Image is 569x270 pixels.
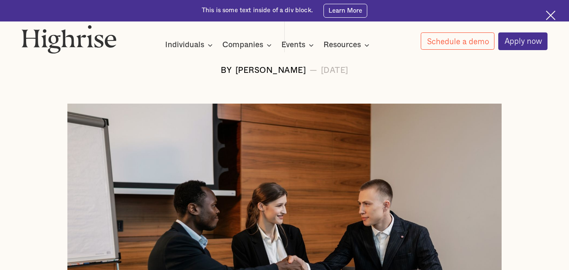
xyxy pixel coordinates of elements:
div: [DATE] [321,67,348,75]
div: Companies [222,40,263,50]
a: Schedule a demo [421,32,495,50]
a: Apply now [498,32,548,50]
img: Cross icon [546,11,556,20]
div: Resources [323,40,361,50]
img: Highrise logo [21,25,117,53]
div: Resources [323,40,372,50]
div: Individuals [165,40,215,50]
div: Companies [222,40,274,50]
div: [PERSON_NAME] [235,67,306,75]
div: Individuals [165,40,204,50]
div: Events [281,40,305,50]
a: Learn More [323,4,367,18]
div: — [310,67,318,75]
div: Events [281,40,316,50]
div: BY [221,67,232,75]
div: This is some text inside of a div block. [202,6,313,15]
